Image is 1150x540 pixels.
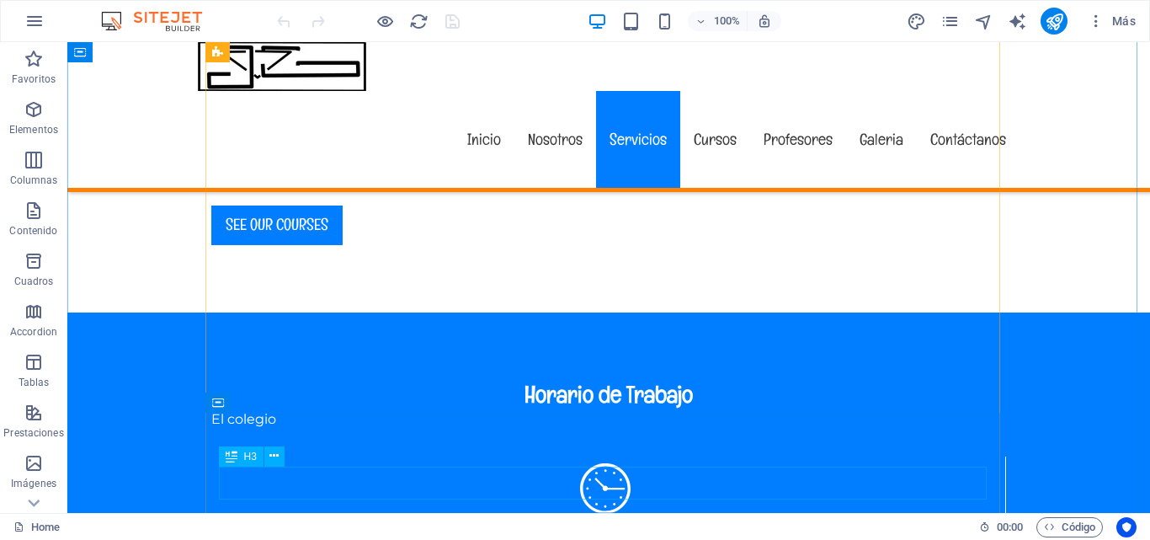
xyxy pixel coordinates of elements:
button: Usercentrics [1116,517,1137,537]
button: navigator [973,11,993,31]
p: Cuadros [14,275,54,288]
button: reload [408,11,429,31]
button: pages [940,11,960,31]
button: publish [1041,8,1067,35]
i: Al redimensionar, ajustar el nivel de zoom automáticamente para ajustarse al dispositivo elegido. [757,13,772,29]
button: Código [1036,517,1103,537]
span: : [1009,521,1011,533]
i: Navegador [974,12,993,31]
p: Favoritos [12,72,56,86]
span: 00 00 [997,517,1023,537]
button: Más [1081,8,1142,35]
button: 100% [688,11,748,31]
h6: Tiempo de la sesión [979,517,1024,537]
img: Editor Logo [97,11,223,31]
span: Más [1088,13,1136,29]
span: Código [1044,517,1095,537]
button: text_generator [1007,11,1027,31]
i: Páginas (Ctrl+Alt+S) [940,12,960,31]
button: design [906,11,926,31]
i: Volver a cargar página [409,12,429,31]
button: Haz clic para salir del modo de previsualización y seguir editando [375,11,395,31]
i: AI Writer [1008,12,1027,31]
p: Prestaciones [3,426,63,440]
p: Imágenes [11,477,56,490]
h6: 100% [713,11,740,31]
a: Haz clic para cancelar la selección y doble clic para abrir páginas [13,517,60,537]
span: H3 [244,452,257,462]
i: Diseño (Ctrl+Alt+Y) [907,12,926,31]
p: Elementos [9,123,58,136]
p: Contenido [9,224,57,238]
p: Columnas [10,174,58,187]
p: Accordion [10,325,57,339]
p: Tablas [19,376,50,389]
i: Publicar [1045,12,1064,31]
